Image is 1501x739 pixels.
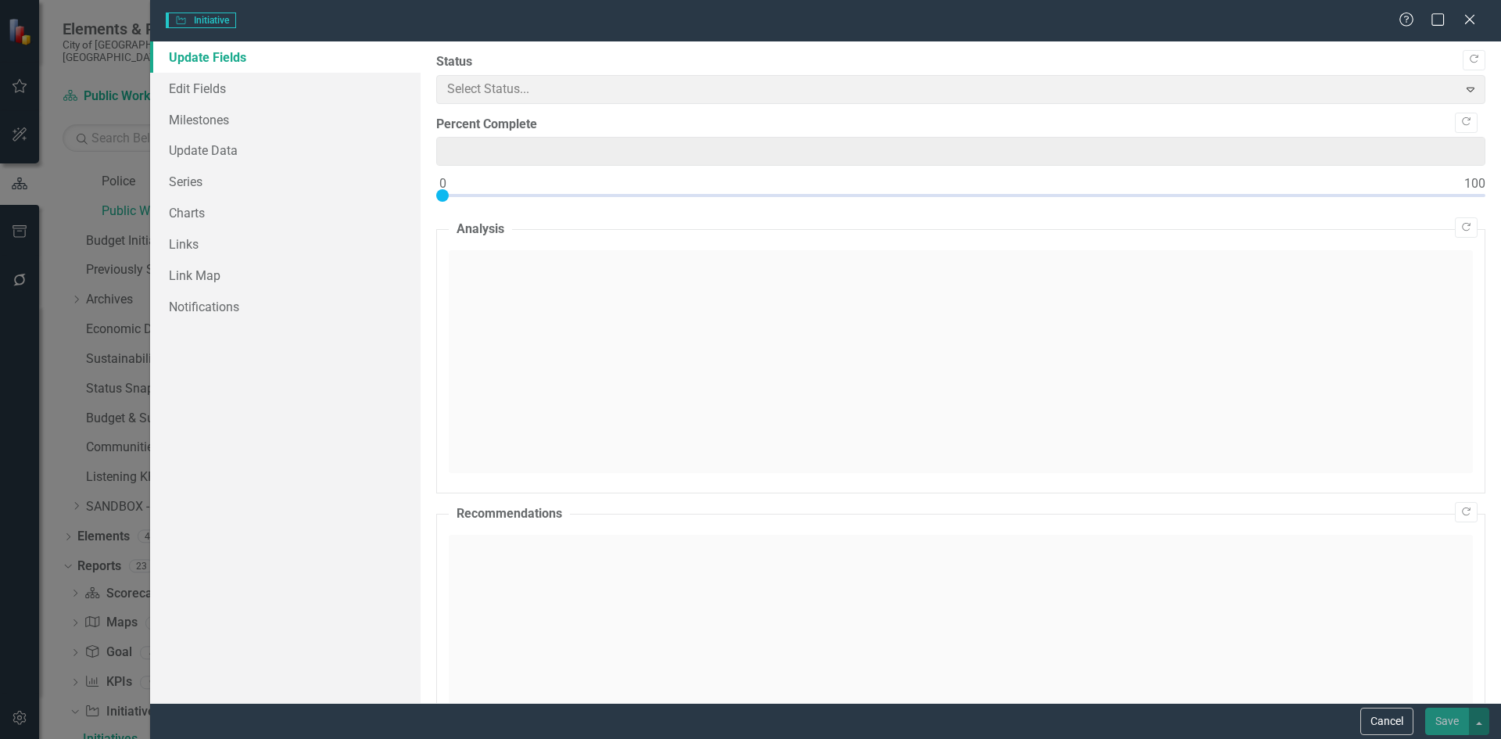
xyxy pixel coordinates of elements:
[436,116,1485,134] label: Percent Complete
[150,73,421,104] a: Edit Fields
[150,228,421,260] a: Links
[1425,708,1469,735] button: Save
[150,260,421,291] a: Link Map
[150,197,421,228] a: Charts
[436,53,1485,71] label: Status
[150,135,421,166] a: Update Data
[150,291,421,322] a: Notifications
[150,41,421,73] a: Update Fields
[150,104,421,135] a: Milestones
[449,505,570,523] legend: Recommendations
[449,221,512,239] legend: Analysis
[166,13,236,28] span: Initiative
[1360,708,1413,735] button: Cancel
[150,166,421,197] a: Series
